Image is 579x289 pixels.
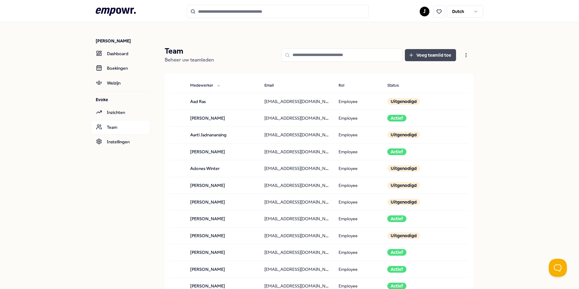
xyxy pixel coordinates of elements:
div: Actief [387,215,406,222]
div: Actief [387,115,406,121]
td: [EMAIL_ADDRESS][DOMAIN_NAME] [260,194,334,210]
button: Voeg teamlid toe [405,49,456,61]
td: Employee [334,211,383,227]
td: [PERSON_NAME] [185,211,260,227]
td: Employee [334,143,383,160]
div: Uitgenodigd [387,98,420,105]
td: [PERSON_NAME] [185,194,260,210]
div: Uitgenodigd [387,131,420,138]
a: Boekingen [91,61,150,75]
a: Instellingen [91,135,150,149]
button: Status [382,80,411,92]
td: [EMAIL_ADDRESS][DOMAIN_NAME] [260,244,334,261]
td: Employee [334,160,383,177]
td: [PERSON_NAME] [185,110,260,126]
td: [EMAIL_ADDRESS][DOMAIN_NAME] [260,227,334,244]
td: [EMAIL_ADDRESS][DOMAIN_NAME] [260,160,334,177]
div: Uitgenodigd [387,232,420,239]
td: [EMAIL_ADDRESS][DOMAIN_NAME] [260,93,334,110]
td: [PERSON_NAME] [185,227,260,244]
a: Welzijn [91,76,150,90]
td: [PERSON_NAME] [185,143,260,160]
td: Employee [334,110,383,126]
input: Search for products, categories or subcategories [187,5,369,18]
iframe: Help Scout Beacon - Open [549,259,567,277]
button: J [420,7,429,16]
div: Actief [387,148,406,155]
p: Evoke [96,97,150,103]
td: Aad Ras [185,93,260,110]
div: Uitgenodigd [387,182,420,189]
button: Email [260,80,286,92]
td: [EMAIL_ADDRESS][DOMAIN_NAME] [260,211,334,227]
td: Employee [334,194,383,210]
a: Dashboard [91,46,150,61]
p: Team [165,46,214,56]
button: Medewerker [185,80,225,92]
td: Adones Winter [185,160,260,177]
button: Rol [334,80,356,92]
div: Actief [387,249,406,256]
td: Employee [334,244,383,261]
a: Team [91,120,150,135]
a: Inzichten [91,105,150,120]
span: Beheer uw teamleden [165,57,214,63]
td: Employee [334,177,383,194]
td: [EMAIL_ADDRESS][DOMAIN_NAME] [260,143,334,160]
div: Uitgenodigd [387,199,420,205]
td: Aarti Jadnanansing [185,127,260,143]
td: [PERSON_NAME] [185,177,260,194]
td: [PERSON_NAME] [185,244,260,261]
td: [EMAIL_ADDRESS][DOMAIN_NAME] [260,127,334,143]
div: Uitgenodigd [387,165,420,172]
td: Employee [334,127,383,143]
p: [PERSON_NAME] [96,38,150,44]
td: [EMAIL_ADDRESS][DOMAIN_NAME] [260,177,334,194]
td: [EMAIL_ADDRESS][DOMAIN_NAME] [260,110,334,126]
td: Employee [334,227,383,244]
button: Open menu [458,49,474,61]
td: Employee [334,93,383,110]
